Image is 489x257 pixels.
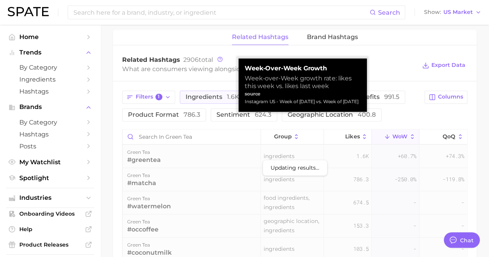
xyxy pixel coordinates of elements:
[19,49,81,56] span: Trends
[288,112,376,118] span: Geographic location
[420,60,467,71] button: Export Data
[353,94,399,100] span: Benefits
[73,6,370,19] input: Search here for a brand, industry, or ingredient
[245,98,361,106] div: Instagram US - Week of [DATE] vs. Week of [DATE]
[261,129,324,145] button: group
[6,208,94,220] a: Onboarding Videos
[395,175,416,184] span: -250.0%
[345,133,360,140] span: Likes
[358,111,376,118] span: 400.8
[378,9,400,16] span: Search
[6,73,94,85] a: Ingredients
[19,33,81,41] span: Home
[127,194,171,203] div: green tea
[461,198,464,207] span: -
[122,64,416,74] div: What are consumers viewing alongside ?
[6,128,94,140] a: Hashtags
[413,221,416,230] span: -
[127,240,172,250] div: green tea
[19,88,81,95] span: Hashtags
[353,175,369,184] span: 786.3
[255,111,271,118] span: 624.3
[424,90,467,104] button: Columns
[19,143,81,150] span: Posts
[232,34,288,41] span: Related Hashtags
[461,221,464,230] span: -
[245,91,261,97] strong: source
[372,129,419,145] button: WoW
[19,64,81,71] span: by Category
[422,7,483,17] button: ShowUS Market
[183,56,213,63] span: total
[136,94,162,100] span: Filters
[6,192,94,204] button: Industries
[446,151,464,161] span: +74.3%
[392,133,407,140] span: WoW
[127,155,161,165] div: #greentea
[127,202,171,211] div: #watermelon
[19,226,81,233] span: Help
[324,129,371,145] button: Likes
[271,163,319,172] span: Updating results...
[19,76,81,83] span: Ingredients
[413,244,416,254] span: -
[438,94,463,100] span: Columns
[461,244,464,254] span: -
[127,179,156,188] div: #matcha
[6,116,94,128] a: by Category
[19,210,81,217] span: Onboarding Videos
[443,175,464,184] span: -119.8%
[184,111,200,118] span: 786.3
[128,112,200,118] span: Product format
[19,174,81,182] span: Spotlight
[353,198,369,207] span: 674.5
[127,171,156,180] div: green tea
[264,244,295,254] span: Ingredients
[122,56,180,63] span: Related Hashtags
[264,151,295,161] span: Ingredients
[127,148,161,157] div: green tea
[443,133,455,140] span: QoQ
[264,216,321,235] span: Geographic location, Ingredients
[6,85,94,97] a: Hashtags
[6,239,94,250] a: Product Releases
[122,90,175,104] button: Filters1
[127,225,158,234] div: #occoffee
[356,151,369,161] span: 1.6k
[307,34,358,41] span: Brand Hashtags
[264,193,321,212] span: Food Ingredients, Ingredients
[186,94,239,100] span: Ingredients
[398,151,416,161] span: +60.7%
[123,129,261,144] input: Search in green tea
[216,112,271,118] span: Sentiment
[384,93,399,100] span: 991.5
[6,223,94,235] a: Help
[127,217,158,226] div: green tea
[19,194,81,201] span: Industries
[443,10,473,14] span: US Market
[424,10,441,14] span: Show
[413,198,416,207] span: -
[274,133,291,140] span: group
[183,56,199,63] span: 2906
[431,62,465,68] span: Export Data
[353,221,369,230] span: 153.3
[19,131,81,138] span: Hashtags
[245,65,361,72] strong: Week-Over-Week Growth
[245,75,361,90] div: Week-over-Week growth rate: likes this week vs. likes last week
[19,158,81,166] span: My Watchlist
[419,129,467,145] button: QoQ
[155,94,162,100] span: 1
[8,7,49,16] img: SPATE
[6,172,94,184] a: Spotlight
[6,61,94,73] a: by Category
[6,156,94,168] a: My Watchlist
[6,101,94,113] button: Brands
[19,241,81,248] span: Product Releases
[227,93,239,100] span: 1.6k
[264,175,295,184] span: Ingredients
[6,140,94,152] a: Posts
[19,104,81,111] span: Brands
[353,244,369,254] span: 103.5
[19,119,81,126] span: by Category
